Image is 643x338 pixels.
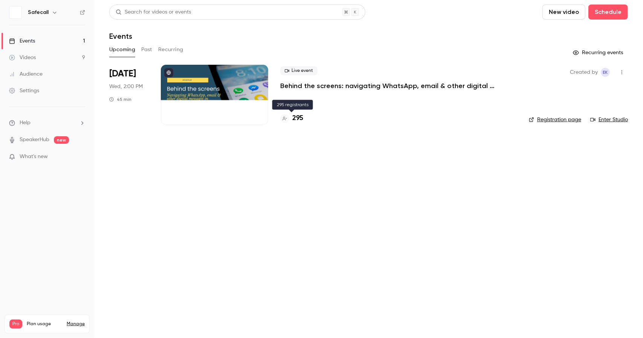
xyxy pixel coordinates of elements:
[9,37,35,45] div: Events
[9,87,39,94] div: Settings
[570,68,598,77] span: Created by
[109,83,143,90] span: Wed, 2:00 PM
[109,68,136,80] span: [DATE]
[280,113,303,123] a: 295
[601,68,610,77] span: Emma` Koster
[109,44,135,56] button: Upcoming
[141,44,152,56] button: Past
[158,44,183,56] button: Recurring
[20,153,48,161] span: What's new
[20,119,31,127] span: Help
[109,96,131,102] div: 45 min
[27,321,62,327] span: Plan usage
[542,5,585,20] button: New video
[590,116,628,123] a: Enter Studio
[116,8,191,16] div: Search for videos or events
[28,9,49,16] h6: Safecall
[280,66,318,75] span: Live event
[54,136,69,144] span: new
[9,320,22,329] span: Pro
[9,6,21,18] img: Safecall
[9,70,43,78] div: Audience
[570,47,628,59] button: Recurring events
[9,119,85,127] li: help-dropdown-opener
[76,154,85,160] iframe: Noticeable Trigger
[109,65,149,125] div: Oct 8 Wed, 2:00 PM (Europe/London)
[109,32,132,41] h1: Events
[292,113,303,123] h4: 295
[20,136,49,144] a: SpeakerHub
[280,81,506,90] a: Behind the screens: navigating WhatsApp, email & other digital messages in workplace investigations
[603,68,608,77] span: EK
[529,116,581,123] a: Registration page
[67,321,85,327] a: Manage
[588,5,628,20] button: Schedule
[9,54,36,61] div: Videos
